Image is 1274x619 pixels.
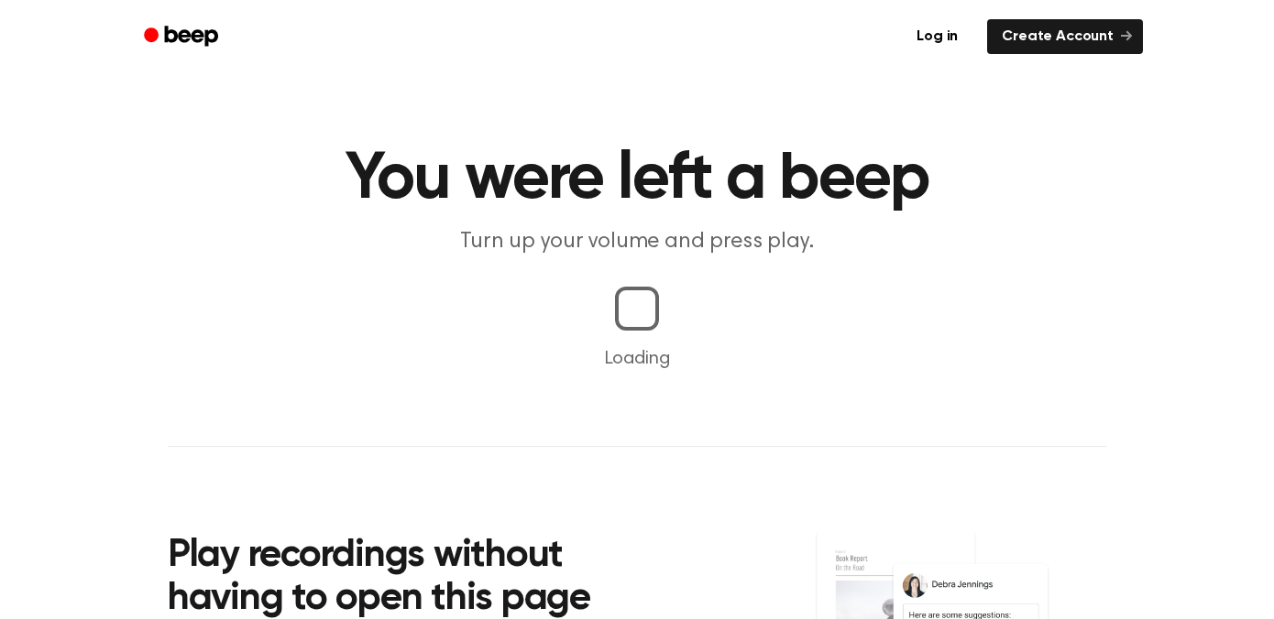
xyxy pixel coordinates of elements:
p: Turn up your volume and press play. [285,227,989,257]
h1: You were left a beep [168,147,1106,212]
p: Loading [22,345,1252,373]
a: Log in [898,16,976,58]
a: Beep [131,19,235,55]
a: Create Account [987,19,1143,54]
